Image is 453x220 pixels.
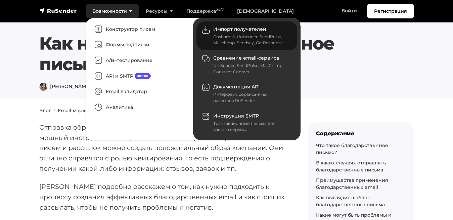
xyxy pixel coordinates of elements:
[213,113,259,119] span: Инструкция SMTP
[335,4,364,18] a: Войти
[35,107,418,114] nav: breadcrumb
[316,177,388,190] a: Преимущества применения благодарственных email
[89,68,190,84] a: API и SMTPновое
[316,195,385,208] a: Как выглядит шаблон благодарственного письма
[135,73,151,79] span: новое
[89,21,190,37] a: Конструктор писем
[89,99,190,115] a: Аналитика
[39,83,91,89] span: [PERSON_NAME]
[39,122,286,174] p: Отправка обратной связи – это не просто хороший тон общения, но и мощный инструмент коммуникации....
[196,21,297,50] a: Импорт получателей Dashamail, Unisender, SendPulse, Mailchimp, Sendsay, GetResponse
[89,53,190,68] a: A/B–тестирование
[180,4,230,18] a: Поддержка24/7
[230,4,301,18] a: [DEMOGRAPHIC_DATA]
[367,4,414,18] a: Регистрация
[213,55,279,61] span: Сравнение email-сервиса
[86,4,139,18] a: Возможности
[39,181,286,212] p: [PERSON_NAME] подробно расскажем о том, как нужно подходить к процессу создания эффективных благо...
[196,79,297,108] a: Документация API Интерфейс сервиса email рассылок RuSender
[39,33,382,75] h1: Как написать благодарственное письмо?
[51,107,100,114] li: Email-маркетинг
[139,4,180,18] a: Ресурсы
[213,84,260,90] span: Документация API
[89,84,190,100] a: Email валидатор
[316,142,388,155] a: Что такое благодарственное письмо?
[216,8,224,12] sup: 24/7
[196,50,297,79] a: Сравнение email-сервиса UniSender, SendPulse, MailChimp, Constant Contact
[213,26,266,32] span: Импорт получателей
[316,160,386,173] a: В каких случаях отправлять благодарственные письма
[213,34,289,46] div: Dashamail, Unisender, SendPulse, Mailchimp, Sendsay, GetResponse
[39,7,77,14] img: RuSender
[213,63,289,75] div: UniSender, SendPulse, MailChimp, Constant Contact
[316,130,406,137] div: Содержание
[89,37,190,53] a: Формы подписки
[213,91,289,104] div: Интерфейс сервиса email рассылок RuSender
[196,108,297,137] a: Инструкция SMTP Транзакционные письма для вашего сервиса
[39,107,51,114] a: Блог
[213,121,289,133] div: Транзакционные письма для вашего сервиса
